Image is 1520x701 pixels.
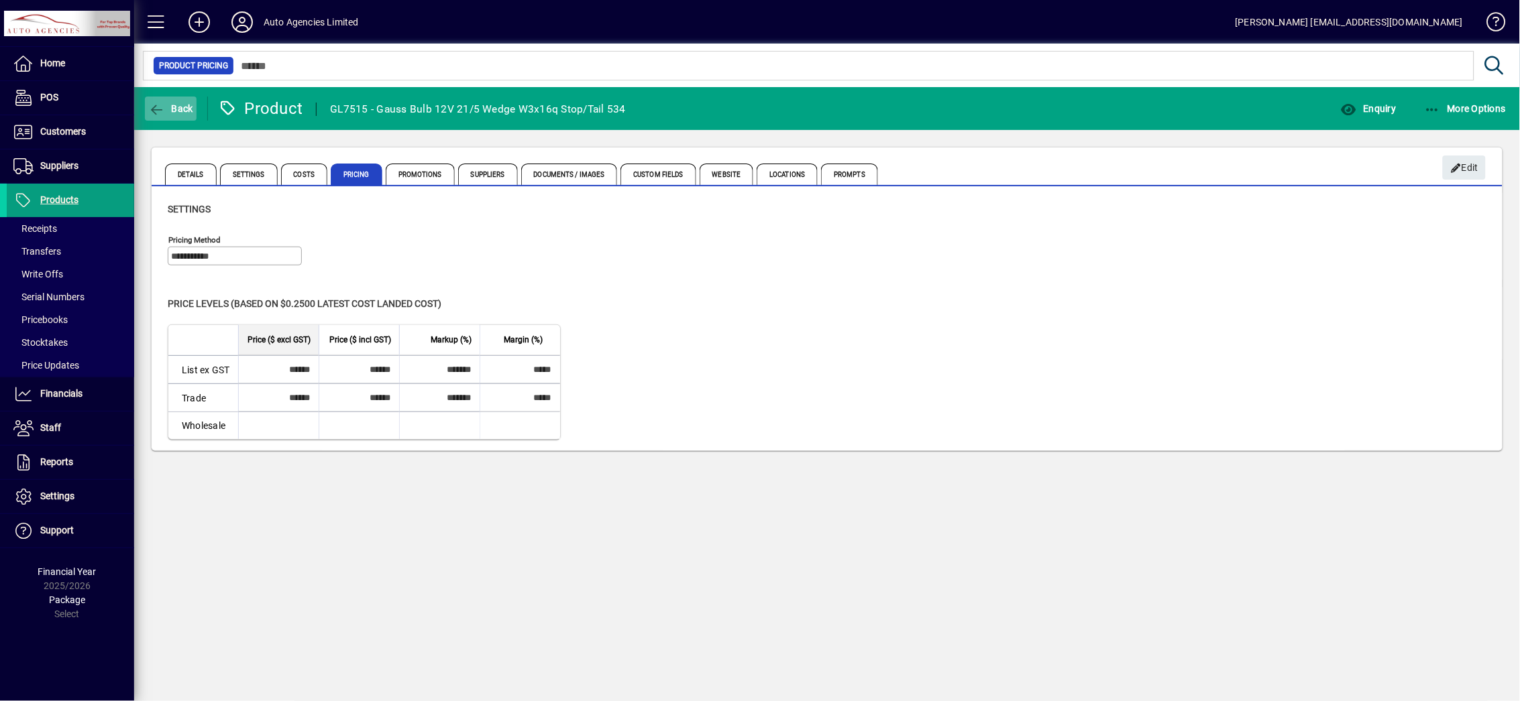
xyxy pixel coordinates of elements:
span: Promotions [386,164,455,185]
a: Customers [7,115,134,149]
button: Edit [1443,155,1486,180]
span: Settings [40,491,74,501]
span: Receipts [13,223,57,234]
span: Suppliers [40,160,78,171]
td: Trade [168,383,238,411]
a: Stocktakes [7,331,134,354]
span: Suppliers [458,164,518,185]
span: Pricing [331,164,382,185]
a: Knowledge Base [1476,3,1503,46]
div: Product [218,98,303,119]
span: Back [148,103,193,114]
span: Prompts [821,164,878,185]
a: Pricebooks [7,308,134,331]
span: Settings [168,204,211,214]
span: Pricebooks [13,314,68,325]
span: Stocktakes [13,337,68,348]
span: Package [49,594,85,605]
span: Details [165,164,217,185]
span: Costs [281,164,328,185]
span: Financials [40,388,83,399]
app-page-header-button: Back [134,97,208,121]
a: Settings [7,480,134,513]
a: Suppliers [7,149,134,183]
a: Transfers [7,240,134,263]
div: Auto Agencies Limited [264,11,359,33]
button: Add [178,10,221,34]
span: Price ($ excl GST) [248,332,311,347]
span: Website [700,164,754,185]
a: Receipts [7,217,134,240]
button: More Options [1421,97,1510,121]
a: Staff [7,411,134,445]
span: Customers [40,126,86,137]
a: Financials [7,377,134,411]
div: GL7515 - Gauss Bulb 12V 21/5 Wedge W3x16q Stop/Tail 534 [330,99,626,120]
span: Home [40,58,65,68]
a: Home [7,47,134,80]
a: Serial Numbers [7,285,134,308]
span: Price levels (based on $0.2500 Latest cost landed cost) [168,298,441,309]
span: Staff [40,422,61,433]
button: Profile [221,10,264,34]
span: Price ($ incl GST) [329,332,391,347]
span: More Options [1425,103,1507,114]
span: Locations [757,164,818,185]
span: Markup (%) [431,332,472,347]
span: Serial Numbers [13,292,85,302]
span: Products [40,194,78,205]
span: POS [40,92,58,103]
span: Margin (%) [504,332,543,347]
a: Reports [7,446,134,479]
div: [PERSON_NAME] [EMAIL_ADDRESS][DOMAIN_NAME] [1236,11,1463,33]
td: Wholesale [168,411,238,439]
span: Edit [1450,157,1479,179]
a: Write Offs [7,263,134,285]
a: Support [7,514,134,548]
button: Back [145,97,197,121]
span: Custom Fields [620,164,696,185]
span: Settings [220,164,278,185]
span: Reports [40,456,73,467]
span: Support [40,525,74,535]
span: Product Pricing [159,59,228,72]
td: List ex GST [168,355,238,383]
mat-label: Pricing method [168,235,221,245]
a: Price Updates [7,354,134,377]
span: Documents / Images [521,164,618,185]
button: Enquiry [1337,97,1399,121]
span: Write Offs [13,269,63,279]
span: Price Updates [13,360,79,371]
a: POS [7,81,134,115]
span: Transfers [13,246,61,257]
span: Financial Year [38,566,97,577]
span: Enquiry [1340,103,1396,114]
